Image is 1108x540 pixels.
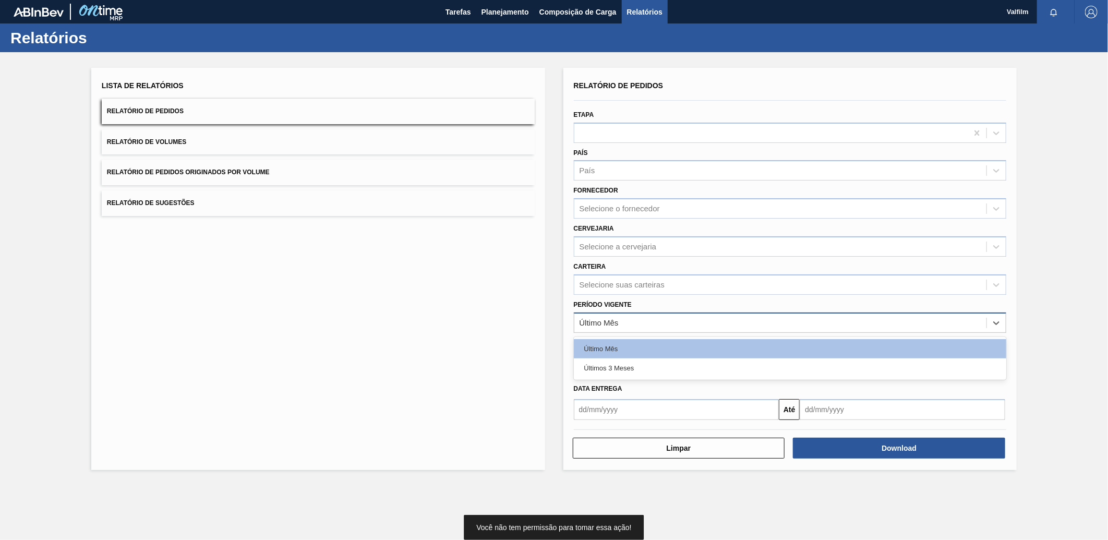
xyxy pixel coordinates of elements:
[580,166,595,175] div: País
[481,6,529,18] span: Planejamento
[779,399,800,420] button: Até
[10,32,196,44] h1: Relatórios
[627,6,663,18] span: Relatórios
[102,190,535,216] button: Relatório de Sugestões
[580,205,660,213] div: Selecione o fornecedor
[574,385,622,392] span: Data Entrega
[574,399,779,420] input: dd/mm/yyyy
[102,81,184,90] span: Lista de Relatórios
[102,99,535,124] button: Relatório de Pedidos
[574,358,1007,378] div: Últimos 3 Meses
[107,138,186,146] span: Relatório de Volumes
[574,149,588,157] label: País
[1037,5,1070,19] button: Notificações
[574,225,614,232] label: Cervejaria
[102,129,535,155] button: Relatório de Volumes
[573,438,785,459] button: Limpar
[574,339,1007,358] div: Último Mês
[574,81,664,90] span: Relatório de Pedidos
[1085,6,1098,18] img: Logout
[800,399,1005,420] input: dd/mm/yyyy
[107,107,184,115] span: Relatório de Pedidos
[445,6,471,18] span: Tarefas
[580,280,665,289] div: Selecione suas carteiras
[574,263,606,270] label: Carteira
[102,160,535,185] button: Relatório de Pedidos Originados por Volume
[476,523,631,532] span: Você não tem permissão para tomar essa ação!
[574,301,632,308] label: Período Vigente
[107,169,270,176] span: Relatório de Pedidos Originados por Volume
[580,242,657,251] div: Selecione a cervejaria
[539,6,617,18] span: Composição de Carga
[580,318,619,327] div: Último Mês
[793,438,1005,459] button: Download
[574,111,594,118] label: Etapa
[107,199,195,207] span: Relatório de Sugestões
[14,7,64,17] img: TNhmsLtSVTkK8tSr43FrP2fwEKptu5GPRR3wAAAABJRU5ErkJggg==
[574,187,618,194] label: Fornecedor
